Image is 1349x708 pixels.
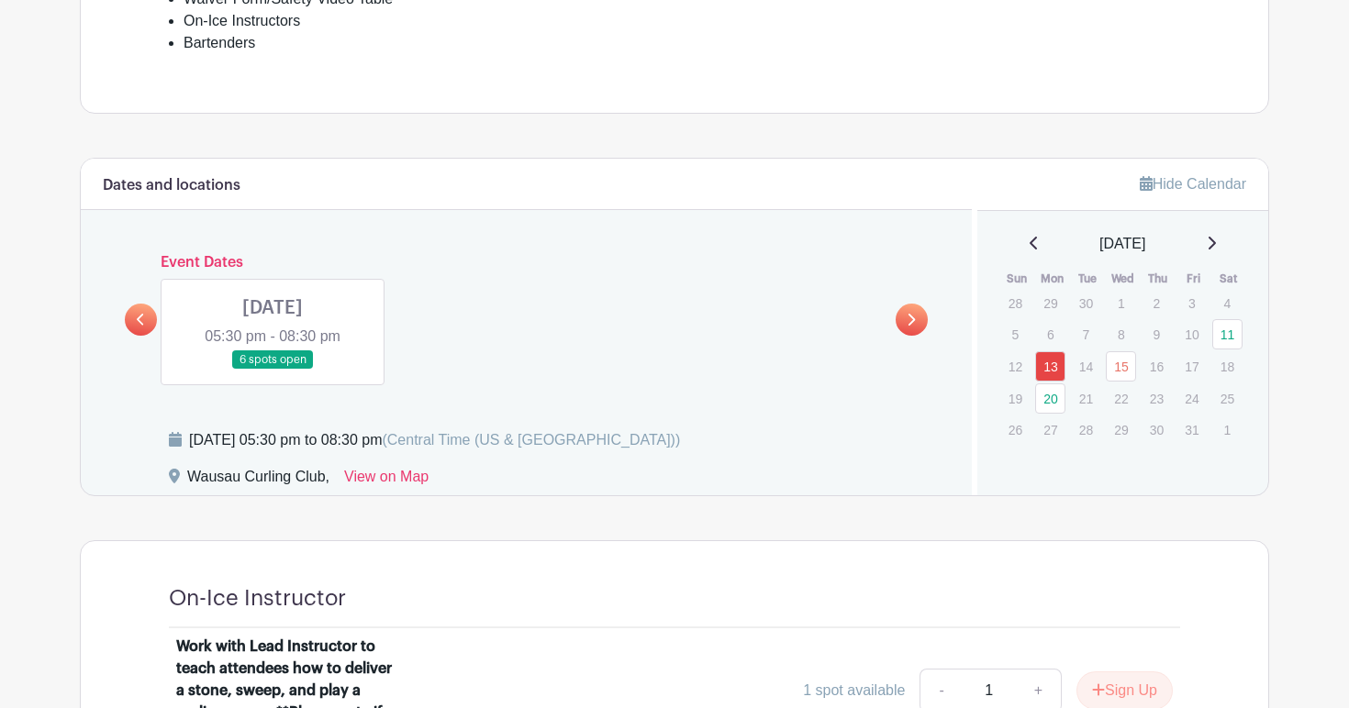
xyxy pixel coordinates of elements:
p: 19 [1000,384,1031,413]
p: 2 [1142,289,1172,317]
th: Thu [1141,270,1176,288]
p: 27 [1035,415,1065,444]
p: 5 [1000,320,1031,348]
th: Sun [999,270,1035,288]
th: Mon [1034,270,1070,288]
div: Wausau Curling Club, [187,466,329,495]
p: 1 [1106,289,1136,317]
span: [DATE] [1099,233,1145,255]
a: 11 [1212,319,1243,349]
a: Hide Calendar [1140,176,1246,192]
th: Tue [1070,270,1106,288]
h4: On-Ice Instructor [169,585,346,612]
a: 15 [1106,351,1136,382]
a: 20 [1035,383,1065,414]
a: 13 [1035,351,1065,382]
p: 29 [1106,415,1136,444]
li: On-Ice Instructors [184,10,1180,32]
p: 12 [1000,352,1031,381]
p: 4 [1212,289,1243,317]
p: 30 [1142,415,1172,444]
p: 25 [1212,384,1243,413]
p: 7 [1071,320,1101,348]
p: 24 [1176,384,1207,413]
p: 3 [1176,289,1207,317]
p: 22 [1106,384,1136,413]
th: Wed [1105,270,1141,288]
p: 18 [1212,352,1243,381]
p: 6 [1035,320,1065,348]
p: 30 [1071,289,1101,317]
p: 17 [1176,352,1207,381]
a: View on Map [344,466,429,495]
th: Sat [1211,270,1247,288]
p: 28 [1000,289,1031,317]
p: 10 [1176,320,1207,348]
div: 1 spot available [803,680,905,702]
p: 1 [1212,415,1243,444]
p: 16 [1142,352,1172,381]
p: 26 [1000,415,1031,444]
p: 14 [1071,352,1101,381]
p: 8 [1106,320,1136,348]
p: 28 [1071,415,1101,444]
li: Bartenders [184,32,1180,54]
h6: Dates and locations [103,177,240,194]
p: 21 [1071,384,1101,413]
span: (Central Time (US & [GEOGRAPHIC_DATA])) [382,432,680,448]
h6: Event Dates [157,254,896,271]
p: 23 [1142,384,1172,413]
div: [DATE] 05:30 pm to 08:30 pm [189,429,680,451]
p: 31 [1176,415,1207,444]
p: 29 [1035,289,1065,317]
th: Fri [1176,270,1211,288]
p: 9 [1142,320,1172,348]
